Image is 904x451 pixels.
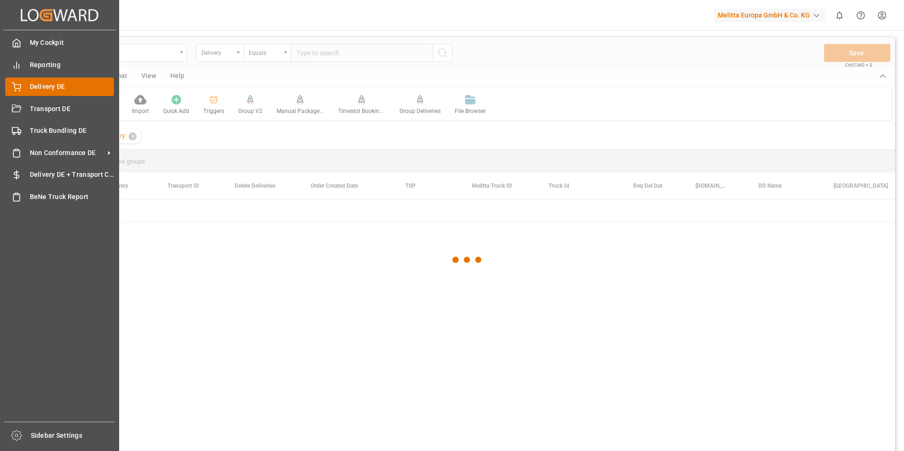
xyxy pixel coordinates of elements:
a: Truck Bundling DE [5,121,114,140]
span: Sidebar Settings [31,431,115,441]
a: Transport DE [5,99,114,118]
button: show 0 new notifications [829,5,850,26]
span: My Cockpit [30,38,114,48]
a: Reporting [5,55,114,74]
span: Delivery DE + Transport Cost [30,170,114,180]
span: Reporting [30,60,114,70]
button: Melitta Europa GmbH & Co. KG [714,6,829,24]
div: Melitta Europa GmbH & Co. KG [714,9,825,22]
span: Delivery DE [30,82,114,92]
span: Truck Bundling DE [30,126,114,136]
a: BeNe Truck Report [5,187,114,206]
a: My Cockpit [5,34,114,52]
span: Transport DE [30,104,114,114]
a: Delivery DE [5,78,114,96]
span: Non Conformance DE [30,148,104,158]
button: Help Center [850,5,871,26]
a: Delivery DE + Transport Cost [5,165,114,184]
span: BeNe Truck Report [30,192,114,202]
